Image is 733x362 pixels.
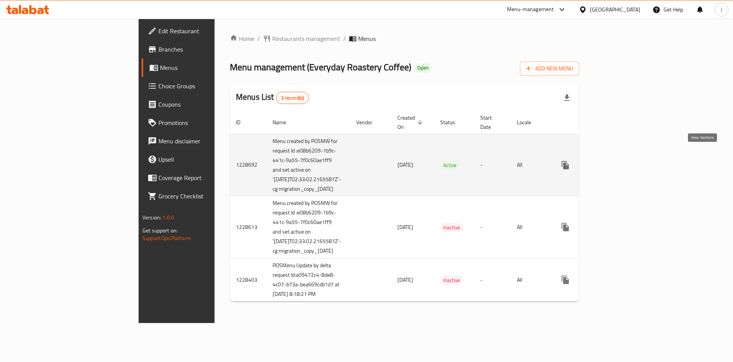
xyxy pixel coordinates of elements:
[236,91,309,104] h2: Menus List
[142,132,261,150] a: Menu disclaimer
[276,92,309,104] div: Total records count
[440,223,463,232] span: Inactive
[721,5,722,14] span: J
[575,156,593,174] button: Change Status
[517,118,541,127] span: Locale
[158,45,255,54] span: Branches
[142,233,191,243] a: Support.OpsPlatform
[158,81,255,91] span: Choice Groups
[511,258,550,302] td: All
[158,100,255,109] span: Coupons
[142,22,261,40] a: Edit Restaurant
[272,34,340,43] span: Restaurants management
[440,276,463,285] span: Inactive
[474,258,511,302] td: -
[556,271,575,289] button: more
[142,150,261,169] a: Upsell
[158,192,255,201] span: Grocery Checklist
[575,271,593,289] button: Change Status
[236,118,250,127] span: ID
[590,5,640,14] div: [GEOGRAPHIC_DATA]
[343,34,346,43] li: /
[142,58,261,77] a: Menus
[520,62,579,76] button: Add New Menu
[142,213,161,222] span: Version:
[556,156,575,174] button: more
[397,275,413,285] span: [DATE]
[397,160,413,170] span: [DATE]
[230,34,579,43] nav: breadcrumb
[558,89,576,107] div: Export file
[142,169,261,187] a: Coverage Report
[511,134,550,196] td: All
[230,111,636,302] table: enhanced table
[440,118,465,127] span: Status
[230,58,411,76] span: Menu management ( Everyday Roastery Coffee )
[266,196,350,258] td: Menu created by POSMW for request Id :e08b6209-1b9c-441c-9a55-7f0c60ae1ff9 and set active on '[DA...
[142,77,261,95] a: Choice Groups
[575,218,593,236] button: Change Status
[550,111,636,134] th: Actions
[440,161,460,170] span: Active
[273,118,296,127] span: Name
[276,94,309,102] span: 3 record(s)
[142,226,178,235] span: Get support on:
[162,213,174,222] span: 1.0.0
[358,34,376,43] span: Menus
[414,63,432,73] div: Open
[474,134,511,196] td: -
[158,173,255,182] span: Coverage Report
[142,40,261,58] a: Branches
[160,63,255,72] span: Menus
[142,114,261,132] a: Promotions
[397,113,425,131] span: Created On
[526,64,573,73] span: Add New Menu
[511,196,550,258] td: All
[158,155,255,164] span: Upsell
[158,136,255,146] span: Menu disclaimer
[474,196,511,258] td: -
[142,187,261,205] a: Grocery Checklist
[266,134,350,196] td: Menu created by POSMW for request Id :e08b6209-1b9c-441c-9a55-7f0c60ae1ff9 and set active on '[DA...
[414,65,432,71] span: Open
[142,95,261,114] a: Coupons
[263,34,340,43] a: Restaurants management
[356,118,382,127] span: Vendor
[158,118,255,127] span: Promotions
[440,276,463,285] div: Inactive
[480,113,502,131] span: Start Date
[158,26,255,36] span: Edit Restaurant
[397,222,413,232] span: [DATE]
[266,258,350,302] td: POSMenu Update by delta request Id:a09472c4-8de8-4c07-b73a-bea669cdb1d7 at [DATE] 8:18:21 PM
[507,5,554,14] div: Menu-management
[556,218,575,236] button: more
